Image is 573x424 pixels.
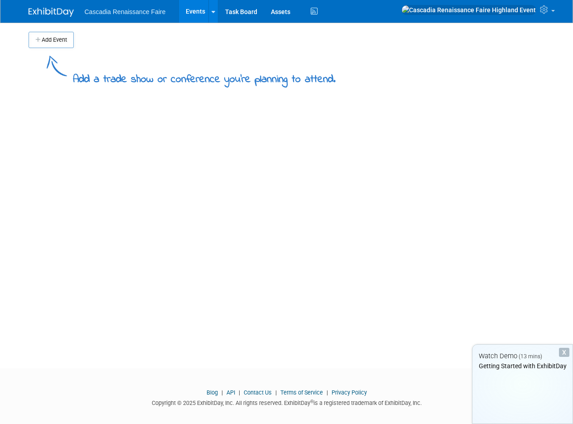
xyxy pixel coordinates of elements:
[472,361,573,370] div: Getting Started with ExhibitDay
[73,65,336,88] div: Add a trade show or conference you're planning to attend.
[244,389,272,396] a: Contact Us
[559,348,569,357] div: Dismiss
[401,5,536,15] img: Cascadia Renaissance Faire Highland Event
[207,389,218,396] a: Blog
[85,8,166,15] span: Cascadia Renaissance Faire
[29,32,74,48] button: Add Event
[472,351,573,361] div: Watch Demo
[310,399,313,404] sup: ®
[219,389,225,396] span: |
[324,389,330,396] span: |
[273,389,279,396] span: |
[236,389,242,396] span: |
[332,389,367,396] a: Privacy Policy
[29,8,74,17] img: ExhibitDay
[280,389,323,396] a: Terms of Service
[519,353,542,360] span: (13 mins)
[226,389,235,396] a: API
